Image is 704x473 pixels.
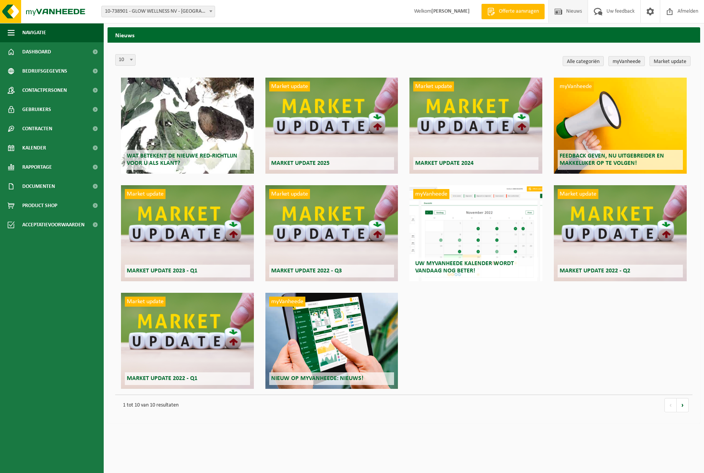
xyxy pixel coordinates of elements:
span: Market update [269,81,310,91]
span: Market update [269,189,310,199]
span: Kalender [22,138,46,158]
p: 1 tot 10 van 10 resultaten [119,399,657,412]
a: Market update Market update 2022 - Q1 [121,293,254,389]
span: myVanheede [269,297,305,307]
h2: Nieuws [108,27,700,42]
a: myVanheede [608,56,645,66]
span: Product Shop [22,196,57,215]
span: Market update 2023 - Q1 [127,268,197,274]
a: Alle categoriën [563,56,604,66]
a: Wat betekent de nieuwe RED-richtlijn voor u als klant? [121,78,254,174]
span: Acceptatievoorwaarden [22,215,84,234]
span: Feedback geven, nu uitgebreider en makkelijker op te volgen! [560,153,664,166]
span: Bedrijfsgegevens [22,61,67,81]
span: Rapportage [22,158,52,177]
a: myVanheede Feedback geven, nu uitgebreider en makkelijker op te volgen! [554,78,687,174]
span: Market update 2024 [415,160,474,166]
a: Market update Market update 2024 [409,78,542,174]
a: myVanheede Uw myVanheede kalender wordt vandaag nog beter! [409,185,542,281]
span: Dashboard [22,42,51,61]
span: myVanheede [558,81,594,91]
span: 10-738901 - GLOW WELLNESS NV - KORTRIJK [101,6,215,17]
span: Offerte aanvragen [497,8,541,15]
span: Market update 2022 - Q2 [560,268,630,274]
a: Market update Market update 2022 - Q3 [265,185,398,281]
span: myVanheede [413,189,449,199]
span: Market update [413,81,454,91]
a: volgende [677,398,689,412]
span: 10 [115,54,136,66]
span: Uw myVanheede kalender wordt vandaag nog beter! [415,261,514,274]
a: Market update [649,56,691,66]
span: Gebruikers [22,100,51,119]
strong: [PERSON_NAME] [431,8,470,14]
span: Market update 2022 - Q3 [271,268,342,274]
a: myVanheede Nieuw op myVanheede: Nieuws! [265,293,398,389]
a: vorige [664,398,677,412]
span: Market update 2022 - Q1 [127,375,197,382]
span: Contracten [22,119,52,138]
span: Nieuw op myVanheede: Nieuws! [271,375,363,382]
span: Documenten [22,177,55,196]
span: Market update [125,189,166,199]
a: Offerte aanvragen [481,4,545,19]
span: Market update 2025 [271,160,330,166]
span: Navigatie [22,23,46,42]
span: Market update [125,297,166,307]
a: Market update Market update 2023 - Q1 [121,185,254,281]
span: 10-738901 - GLOW WELLNESS NV - KORTRIJK [102,6,215,17]
a: Market update Market update 2022 - Q2 [554,185,687,281]
span: Wat betekent de nieuwe RED-richtlijn voor u als klant? [127,153,237,166]
span: Market update [558,189,598,199]
a: Market update Market update 2025 [265,78,398,174]
span: Contactpersonen [22,81,67,100]
span: 10 [116,55,135,65]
